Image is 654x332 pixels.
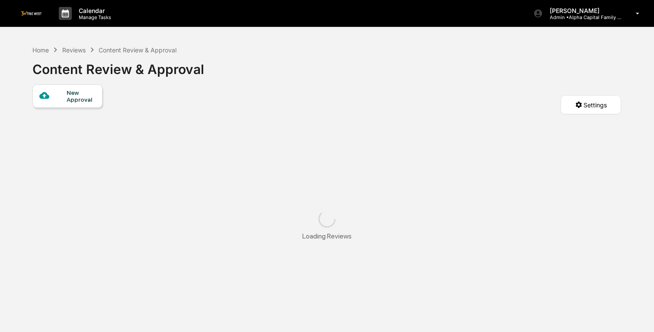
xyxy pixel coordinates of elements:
[543,14,623,20] p: Admin • Alpha Capital Family Office
[21,11,42,15] img: logo
[543,7,623,14] p: [PERSON_NAME]
[99,46,176,54] div: Content Review & Approval
[302,232,352,240] div: Loading Reviews
[72,14,115,20] p: Manage Tasks
[72,7,115,14] p: Calendar
[67,89,96,103] div: New Approval
[62,46,86,54] div: Reviews
[32,55,204,77] div: Content Review & Approval
[32,46,49,54] div: Home
[561,95,621,114] button: Settings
